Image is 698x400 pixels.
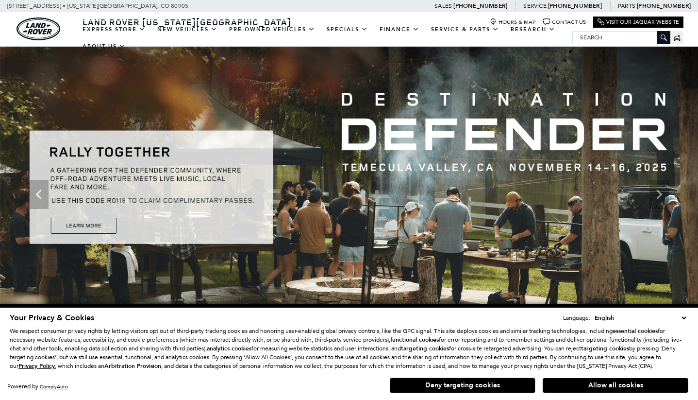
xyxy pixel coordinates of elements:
[581,345,629,352] strong: targeting cookies
[7,383,68,390] div: Powered by
[523,2,546,9] span: Service
[613,327,658,335] strong: essential cookies
[104,362,161,370] strong: Arbitration Provision
[374,21,425,38] a: Finance
[434,2,452,9] span: Sales
[77,16,297,28] a: Land Rover [US_STATE][GEOGRAPHIC_DATA]
[649,180,669,209] div: Next
[10,327,688,370] p: We respect consumer privacy rights by letting visitors opt out of third-party tracking cookies an...
[223,21,321,38] a: Pre-Owned Vehicles
[598,18,679,26] a: Visit Our Jaguar Website
[401,345,449,352] strong: targeting cookies
[425,21,505,38] a: Service & Parts
[207,345,251,352] strong: analytics cookies
[17,17,60,40] img: Land Rover
[543,18,586,26] a: Contact Us
[40,383,68,390] a: ComplyAuto
[83,16,291,28] span: Land Rover [US_STATE][GEOGRAPHIC_DATA]
[453,2,507,10] a: [PHONE_NUMBER]
[548,2,602,10] a: [PHONE_NUMBER]
[77,21,572,55] nav: Main Navigation
[151,21,223,38] a: New Vehicles
[592,313,688,323] select: Language Select
[618,2,635,9] span: Parts
[29,180,49,209] div: Previous
[637,2,691,10] a: [PHONE_NUMBER]
[17,17,60,40] a: land-rover
[77,38,132,55] a: About Us
[390,378,535,393] button: Deny targeting cookies
[10,313,94,323] span: Your Privacy & Cookies
[573,32,670,43] input: Search
[77,21,151,38] a: EXPRESS STORE
[7,2,188,9] a: [STREET_ADDRESS] • [US_STATE][GEOGRAPHIC_DATA], CO 80905
[390,336,439,344] strong: functional cookies
[543,378,688,393] button: Allow all cookies
[505,21,561,38] a: Research
[563,315,590,321] div: Language:
[18,363,55,369] a: Privacy Policy
[490,18,536,26] a: Hours & Map
[321,21,374,38] a: Specials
